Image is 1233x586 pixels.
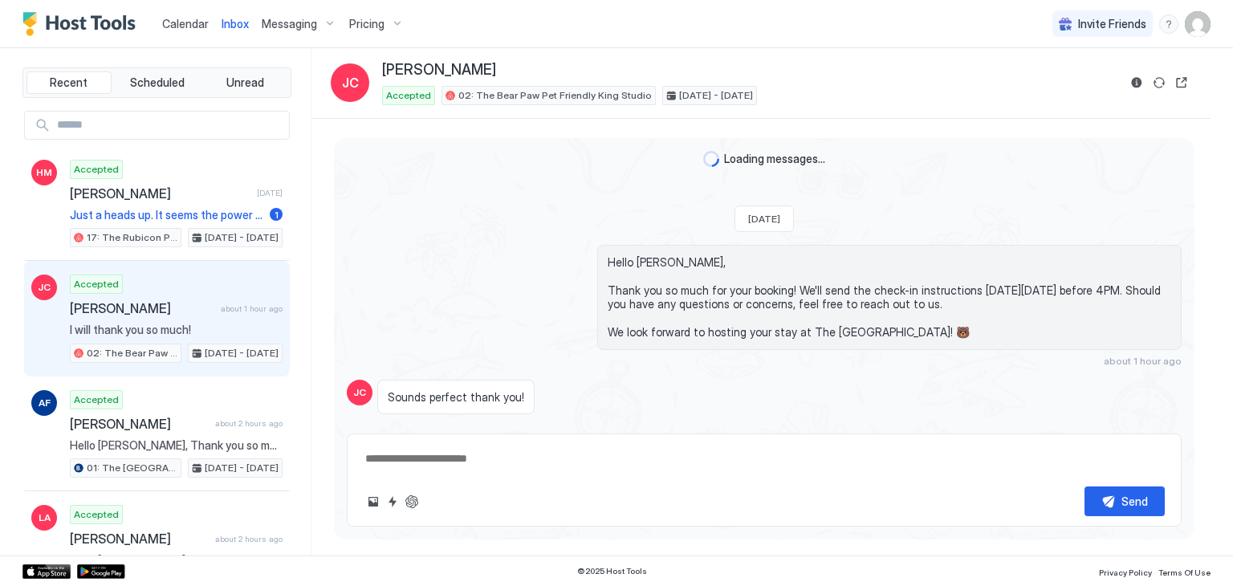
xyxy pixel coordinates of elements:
[1099,563,1152,580] a: Privacy Policy
[205,461,279,475] span: [DATE] - [DATE]
[36,165,52,180] span: HM
[748,213,780,225] span: [DATE]
[226,75,264,90] span: Unread
[377,419,455,431] span: about 1 hour ago
[1159,14,1178,34] div: menu
[162,17,209,31] span: Calendar
[353,385,366,400] span: JC
[202,71,287,94] button: Unread
[1099,568,1152,577] span: Privacy Policy
[70,553,283,568] span: Hello [PERSON_NAME], Thank you so much for your booking! We'll send the check-in instructions [DA...
[70,300,214,316] span: [PERSON_NAME]
[70,185,250,201] span: [PERSON_NAME]
[1150,73,1169,92] button: Sync reservation
[162,15,209,32] a: Calendar
[51,112,289,139] input: Input Field
[724,152,825,166] span: Loading messages...
[22,67,291,98] div: tab-group
[205,230,279,245] span: [DATE] - [DATE]
[130,75,185,90] span: Scheduled
[205,346,279,360] span: [DATE] - [DATE]
[1158,568,1211,577] span: Terms Of Use
[1121,493,1148,510] div: Send
[342,73,359,92] span: JC
[50,75,87,90] span: Recent
[222,15,249,32] a: Inbox
[364,492,383,511] button: Upload image
[262,17,317,31] span: Messaging
[215,534,283,544] span: about 2 hours ago
[221,303,283,314] span: about 1 hour ago
[388,390,524,405] span: Sounds perfect thank you!
[87,230,177,245] span: 17: The Rubicon Pet Friendly Studio
[577,566,647,576] span: © 2025 Host Tools
[679,88,753,103] span: [DATE] - [DATE]
[349,17,385,31] span: Pricing
[275,209,279,221] span: 1
[38,280,51,295] span: JC
[222,17,249,31] span: Inbox
[1127,73,1146,92] button: Reservation information
[402,492,421,511] button: ChatGPT Auto Reply
[257,188,283,198] span: [DATE]
[87,346,177,360] span: 02: The Bear Paw Pet Friendly King Studio
[70,438,283,453] span: Hello [PERSON_NAME], Thank you so much for your booking! We'll send the check-in instructions [DA...
[70,531,209,547] span: [PERSON_NAME]
[1104,355,1182,367] span: about 1 hour ago
[215,418,283,429] span: about 2 hours ago
[1084,486,1165,516] button: Send
[70,323,283,337] span: I will thank you so much!
[39,511,51,525] span: LA
[74,507,119,522] span: Accepted
[1185,11,1211,37] div: User profile
[458,88,652,103] span: 02: The Bear Paw Pet Friendly King Studio
[39,396,51,410] span: AF
[74,162,119,177] span: Accepted
[1172,73,1191,92] button: Open reservation
[70,208,263,222] span: Just a heads up. It seems the power just went out.
[608,255,1171,340] span: Hello [PERSON_NAME], Thank you so much for your booking! We'll send the check-in instructions [DA...
[115,71,200,94] button: Scheduled
[77,564,125,579] a: Google Play Store
[70,416,209,432] span: [PERSON_NAME]
[74,393,119,407] span: Accepted
[74,277,119,291] span: Accepted
[383,492,402,511] button: Quick reply
[1078,17,1146,31] span: Invite Friends
[1158,563,1211,580] a: Terms Of Use
[87,461,177,475] span: 01: The [GEOGRAPHIC_DATA] at The [GEOGRAPHIC_DATA]
[382,61,496,79] span: [PERSON_NAME]
[703,151,719,167] div: loading
[386,88,431,103] span: Accepted
[22,12,143,36] a: Host Tools Logo
[26,71,112,94] button: Recent
[22,564,71,579] a: App Store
